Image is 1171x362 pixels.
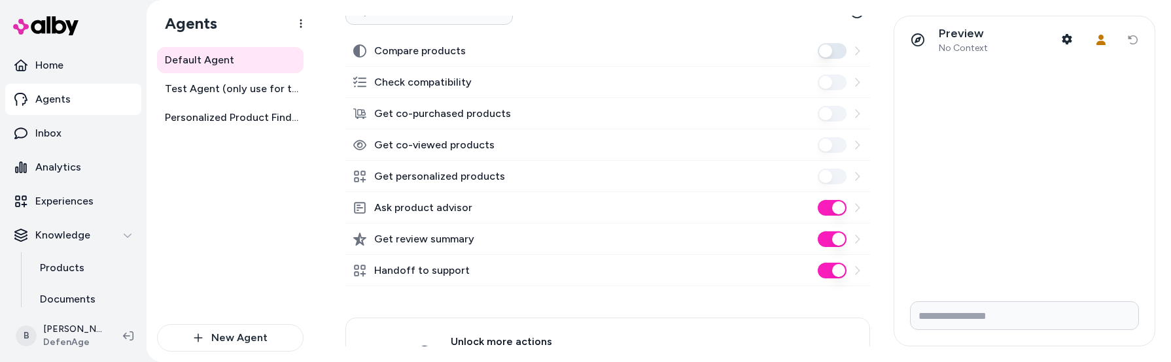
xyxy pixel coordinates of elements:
span: B [16,325,37,346]
span: DefenAge [43,336,102,349]
button: B[PERSON_NAME]DefenAge [8,315,113,357]
label: Check compatibility [374,74,472,90]
a: Home [5,50,141,81]
a: Agents [5,84,141,115]
h1: Agents [154,14,217,33]
a: Default Agent [157,47,304,73]
span: Unlock more actions [451,334,741,350]
label: Get co-purchased products [374,106,511,122]
span: No Context [939,42,988,54]
p: Agents [35,91,71,107]
label: Get co-viewed products [374,137,495,153]
label: Compare products [374,43,466,59]
span: Default Agent [165,52,234,68]
p: Preview [939,26,988,41]
p: Experiences [35,193,94,209]
span: Personalized Product Finder Agent [165,110,298,125]
label: Get personalized products [374,169,505,184]
p: Home [35,58,63,73]
a: Experiences [5,186,141,217]
a: Documents [27,284,141,315]
p: Inbox [35,125,61,141]
a: Test Agent (only use for testing) [157,76,304,102]
label: Handoff to support [374,263,470,278]
a: Inbox [5,118,141,149]
button: Knowledge [5,220,141,251]
p: Knowledge [35,227,90,243]
img: alby Logo [13,16,79,35]
button: New Agent [157,324,304,352]
a: Analytics [5,152,141,183]
a: Products [27,252,141,284]
p: Products [40,260,84,276]
input: Write your prompt here [910,301,1139,330]
p: Analytics [35,159,81,175]
p: Documents [40,291,96,307]
span: Test Agent (only use for testing) [165,81,298,97]
label: Ask product advisor [374,200,472,216]
p: [PERSON_NAME] [43,323,102,336]
a: Personalized Product Finder Agent [157,105,304,131]
label: Get review summary [374,231,474,247]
